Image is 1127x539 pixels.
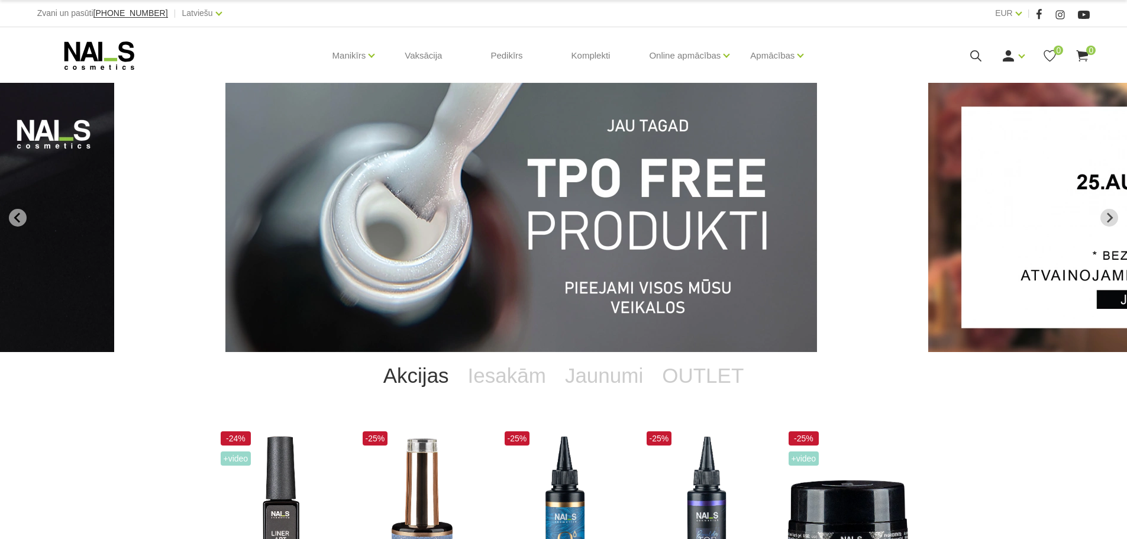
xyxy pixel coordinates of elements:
[374,352,458,399] a: Akcijas
[481,27,532,84] a: Pedikīrs
[647,431,672,446] span: -25%
[174,6,176,21] span: |
[1042,49,1057,63] a: 0
[789,431,819,446] span: -25%
[649,32,721,79] a: Online apmācības
[1054,46,1063,55] span: 0
[93,9,168,18] a: [PHONE_NUMBER]
[182,6,213,20] a: Latviešu
[363,431,388,446] span: -25%
[458,352,556,399] a: Iesakām
[225,83,902,352] li: 1 of 12
[221,431,251,446] span: -24%
[995,6,1013,20] a: EUR
[505,431,530,446] span: -25%
[1028,6,1030,21] span: |
[221,451,251,466] span: +Video
[789,451,819,466] span: +Video
[332,32,366,79] a: Manikīrs
[556,352,653,399] a: Jaunumi
[1075,49,1090,63] a: 0
[37,6,168,21] div: Zvani un pasūti
[93,8,168,18] span: [PHONE_NUMBER]
[9,209,27,227] button: Go to last slide
[395,27,451,84] a: Vaksācija
[562,27,620,84] a: Komplekti
[750,32,795,79] a: Apmācības
[1086,46,1096,55] span: 0
[653,352,753,399] a: OUTLET
[1100,209,1118,227] button: Next slide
